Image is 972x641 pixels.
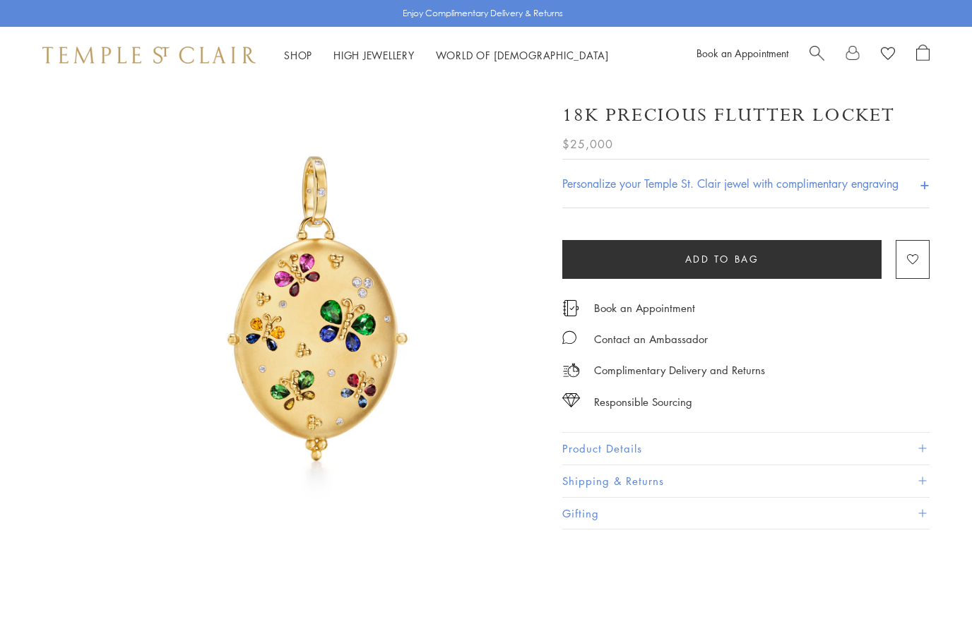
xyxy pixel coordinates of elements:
[562,330,576,345] img: MessageIcon-01_2.svg
[562,135,613,153] span: $25,000
[685,251,759,267] span: Add to bag
[42,47,256,64] img: Temple St. Clair
[562,240,882,279] button: Add to bag
[562,300,579,316] img: icon_appointment.svg
[810,44,824,66] a: Search
[436,48,609,62] a: World of [DEMOGRAPHIC_DATA]World of [DEMOGRAPHIC_DATA]
[562,498,930,529] button: Gifting
[594,361,765,379] p: Complimentary Delivery and Returns
[333,48,415,62] a: High JewelleryHigh Jewellery
[697,46,788,60] a: Book an Appointment
[901,575,958,627] iframe: Gorgias live chat messenger
[562,175,899,192] h4: Personalize your Temple St. Clair jewel with complimentary engraving
[284,47,609,64] nav: Main navigation
[562,433,930,465] button: Product Details
[594,330,708,348] div: Contact an Ambassador
[594,300,695,316] a: Book an Appointment
[562,361,580,379] img: icon_delivery.svg
[562,103,895,128] h1: 18K Precious Flutter Locket
[284,48,312,62] a: ShopShop
[916,44,930,66] a: Open Shopping Bag
[594,393,692,411] div: Responsible Sourcing
[92,83,541,532] img: 18K Precious Flutter Locket
[881,44,895,66] a: View Wishlist
[562,393,580,407] img: icon_sourcing.svg
[562,465,930,497] button: Shipping & Returns
[920,170,930,196] h4: +
[403,6,563,20] p: Enjoy Complimentary Delivery & Returns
